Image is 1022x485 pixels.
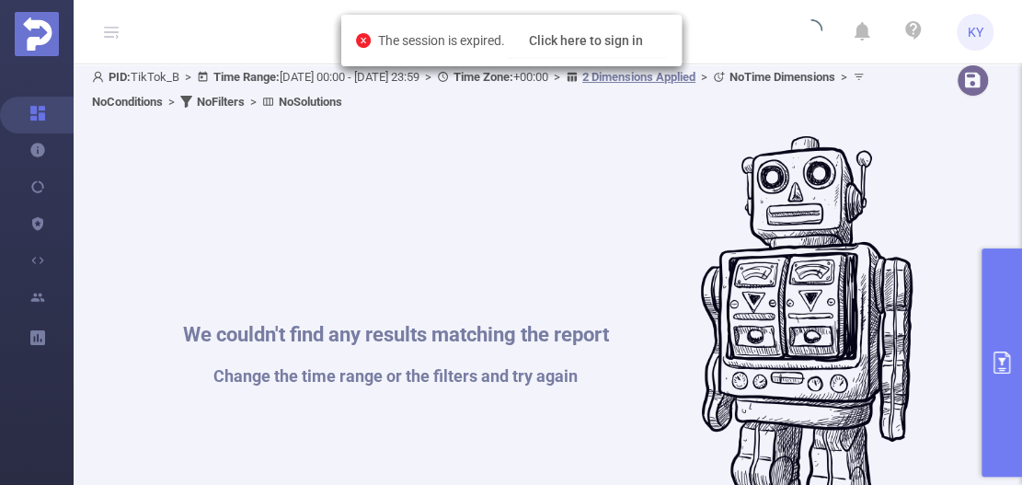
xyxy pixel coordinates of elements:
i: icon: close-circle [356,33,371,48]
span: > [695,70,713,84]
b: No Filters [197,95,245,109]
button: Click here to sign in [505,24,667,57]
h1: Change the time range or the filters and try again [183,368,609,385]
span: > [245,95,262,109]
b: Time Range: [213,70,280,84]
h1: We couldn't find any results matching the report [183,325,609,345]
span: The session is expired. [378,33,667,48]
i: icon: loading [800,19,822,45]
span: KY [968,14,983,51]
u: 2 Dimensions Applied [582,70,695,84]
span: > [163,95,180,109]
i: icon: user [92,71,109,83]
span: > [548,70,566,84]
span: > [419,70,437,84]
b: No Solutions [279,95,342,109]
span: > [179,70,197,84]
img: Protected Media [15,12,59,56]
span: > [835,70,853,84]
b: No Conditions [92,95,163,109]
b: PID: [109,70,131,84]
b: Time Zone: [454,70,513,84]
b: No Time Dimensions [729,70,835,84]
span: TikTok_B [DATE] 00:00 - [DATE] 23:59 +00:00 [92,70,869,109]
